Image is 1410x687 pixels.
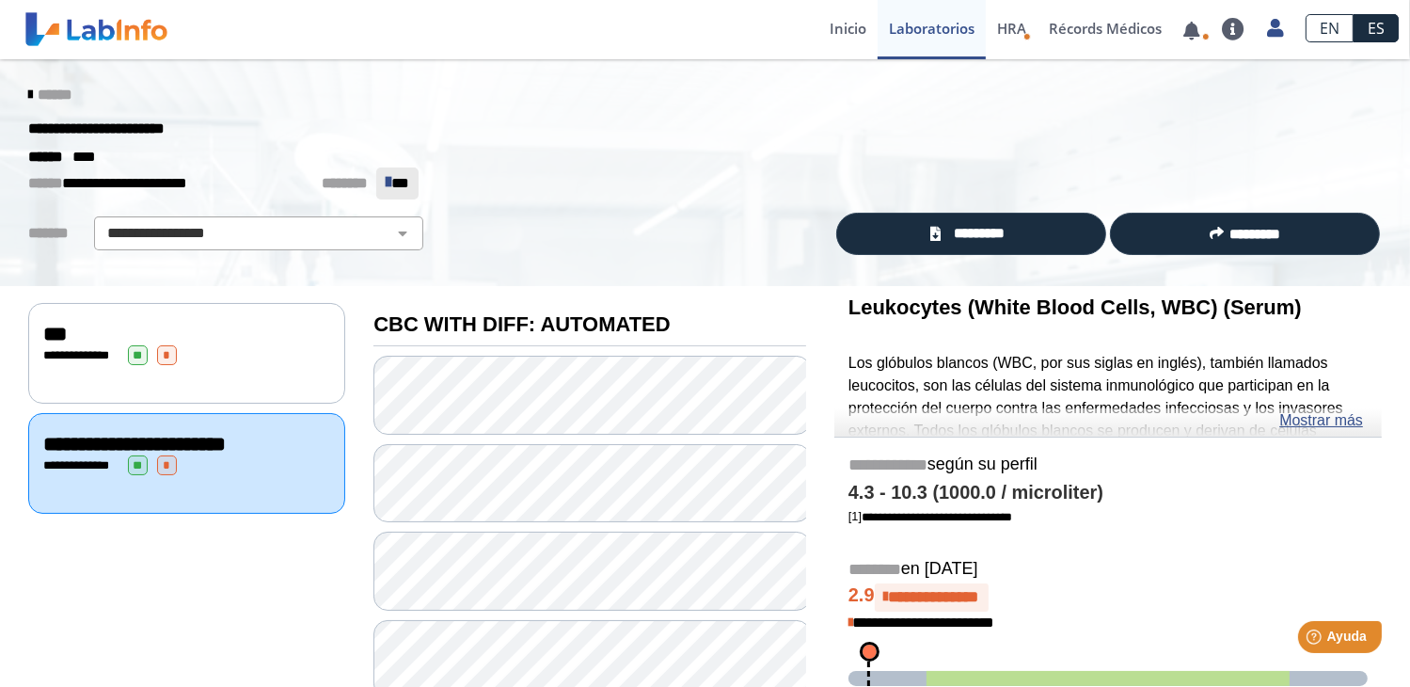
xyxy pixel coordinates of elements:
iframe: Help widget launcher [1243,614,1389,666]
h4: 4.3 - 10.3 (1000.0 / microliter) [848,482,1368,504]
span: HRA [997,19,1026,38]
a: [1] [848,509,1012,523]
h5: según su perfil [848,455,1368,476]
b: Leukocytes (White Blood Cells, WBC) (Serum) [848,296,1302,319]
b: CBC WITH DIFF: AUTOMATED [373,312,670,336]
a: ES [1354,14,1399,42]
a: Mostrar más [1279,409,1363,432]
a: EN [1306,14,1354,42]
h5: en [DATE] [848,559,1368,581]
h4: 2.9 [848,583,1368,612]
p: Los glóbulos blancos (WBC, por sus siglas en inglés), también llamados leucocitos, son las célula... [848,352,1368,622]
